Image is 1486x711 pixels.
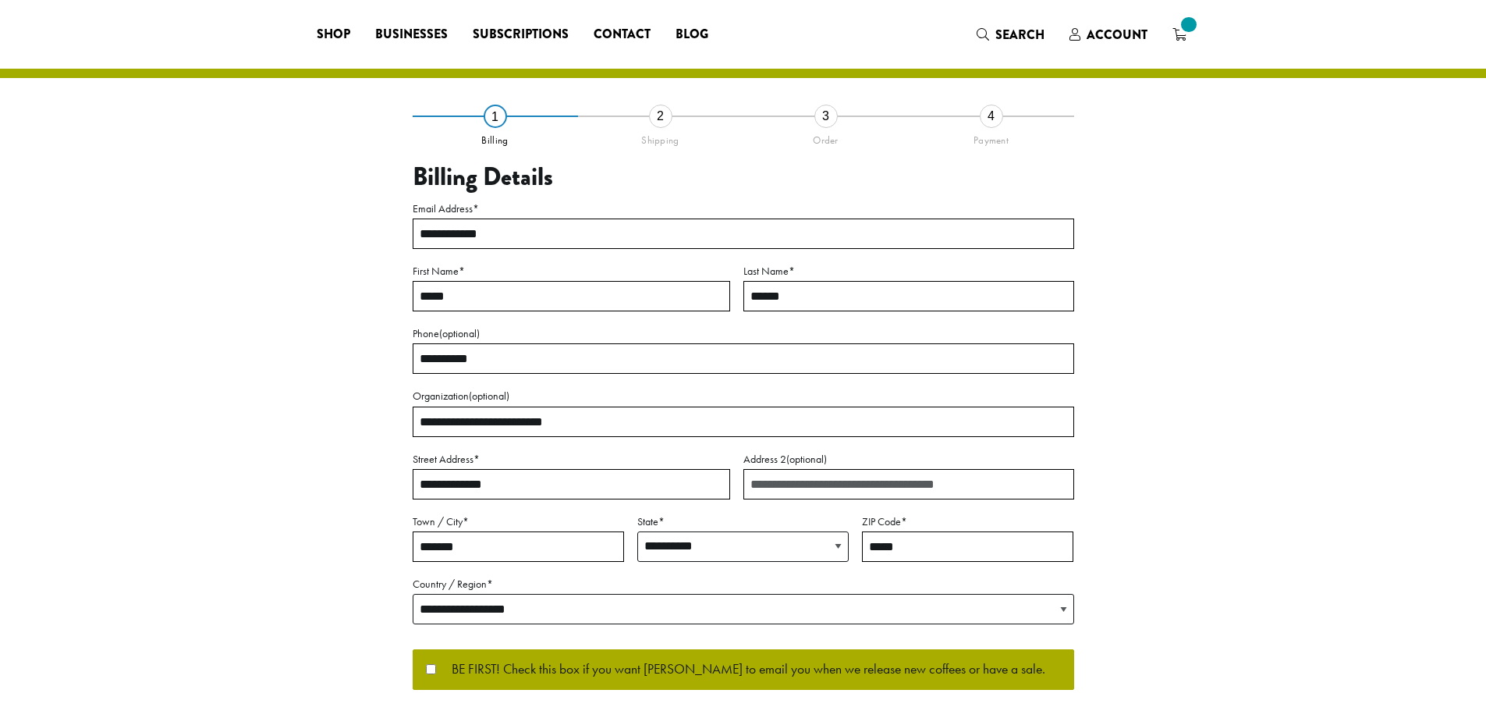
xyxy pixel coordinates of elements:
a: Search [964,22,1057,48]
div: Billing [413,128,578,147]
span: (optional) [786,452,827,466]
label: Address 2 [743,450,1074,469]
span: Shop [317,25,350,44]
div: 1 [484,105,507,128]
input: BE FIRST! Check this box if you want [PERSON_NAME] to email you when we release new coffees or ha... [426,664,436,674]
span: Subscriptions [473,25,569,44]
span: BE FIRST! Check this box if you want [PERSON_NAME] to email you when we release new coffees or ha... [436,663,1045,677]
div: 3 [814,105,838,128]
span: (optional) [439,326,480,340]
h3: Billing Details [413,162,1074,192]
label: ZIP Code [862,512,1073,531]
a: Blog [663,22,721,47]
span: Blog [676,25,708,44]
span: Search [995,26,1044,44]
label: Last Name [743,261,1074,281]
div: 2 [649,105,672,128]
a: Shop [304,22,363,47]
label: Organization [413,386,1074,406]
div: 4 [980,105,1003,128]
span: Contact [594,25,651,44]
span: Businesses [375,25,448,44]
div: Shipping [578,128,743,147]
a: Account [1057,22,1160,48]
span: Account [1087,26,1147,44]
div: Order [743,128,909,147]
a: Subscriptions [460,22,581,47]
label: State [637,512,849,531]
span: (optional) [469,389,509,403]
a: Businesses [363,22,460,47]
a: Contact [581,22,663,47]
label: Town / City [413,512,624,531]
div: Payment [909,128,1074,147]
label: Street Address [413,450,730,469]
label: First Name [413,261,730,281]
label: Email Address [413,199,1074,219]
